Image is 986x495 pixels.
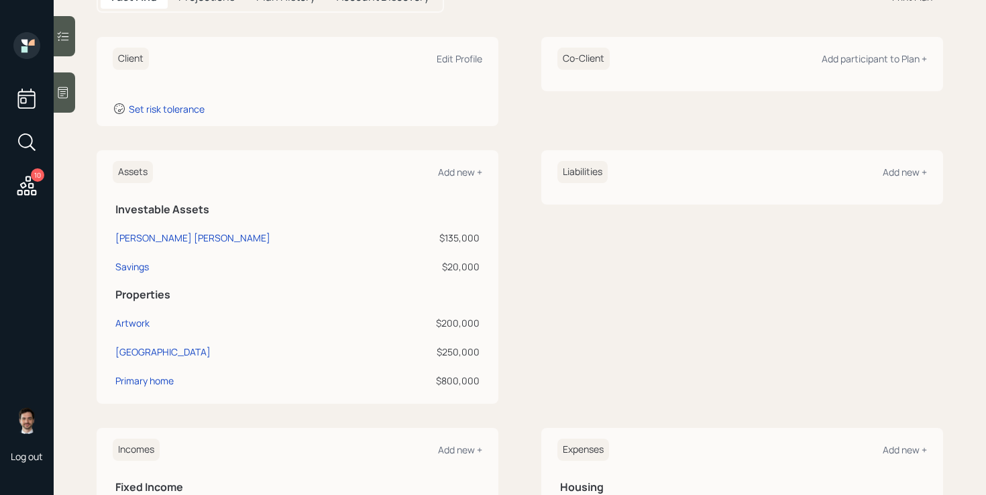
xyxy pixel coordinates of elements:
h6: Expenses [557,439,609,461]
h6: Incomes [113,439,160,461]
h6: Liabilities [557,161,608,183]
div: $20,000 [398,260,480,274]
div: Add participant to Plan + [822,52,927,65]
div: [PERSON_NAME] [PERSON_NAME] [115,231,270,245]
div: $800,000 [398,374,480,388]
img: jonah-coleman-headshot.png [13,407,40,434]
div: Artwork [115,316,150,330]
h6: Client [113,48,149,70]
div: $200,000 [398,316,480,330]
div: Primary home [115,374,174,388]
h5: Housing [560,481,924,494]
div: $250,000 [398,345,480,359]
div: Savings [115,260,149,274]
div: [GEOGRAPHIC_DATA] [115,345,211,359]
div: 10 [31,168,44,182]
div: Add new + [883,443,927,456]
h6: Co-Client [557,48,610,70]
h5: Properties [115,288,480,301]
h6: Assets [113,161,153,183]
div: Add new + [438,443,482,456]
div: $135,000 [398,231,480,245]
div: Log out [11,450,43,463]
div: Add new + [438,166,482,178]
div: Add new + [883,166,927,178]
div: Edit Profile [437,52,482,65]
div: Set risk tolerance [129,103,205,115]
h5: Fixed Income [115,481,480,494]
h5: Investable Assets [115,203,480,216]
